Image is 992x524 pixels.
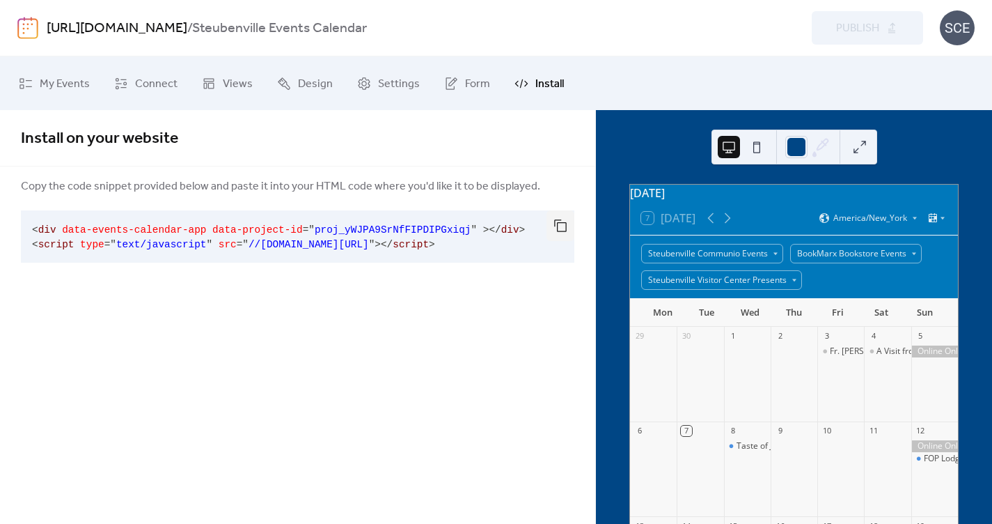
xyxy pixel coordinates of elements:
[724,440,771,452] div: Taste of Jefferson County presented by United Way of Jefferson County, OH
[483,224,489,236] span: >
[465,73,490,95] span: Form
[634,331,645,341] div: 29
[298,73,333,95] span: Design
[911,346,958,357] div: Online Only
[489,224,501,236] span: </
[429,239,435,250] span: >
[104,62,188,105] a: Connect
[347,62,430,105] a: Settings
[868,426,879,436] div: 11
[192,15,367,42] b: Steubenville Events Calendar
[816,299,860,327] div: Fri
[915,331,926,341] div: 5
[375,239,381,250] span: >
[775,331,785,341] div: 2
[381,239,393,250] span: </
[860,299,904,327] div: Sat
[728,299,772,327] div: Wed
[315,224,471,236] span: proj_yWJPA9SrNfFIPDIPGxiqj
[242,239,249,250] span: "
[47,15,187,42] a: [URL][DOMAIN_NAME]
[104,239,111,250] span: =
[369,239,375,250] span: "
[501,224,519,236] span: div
[681,331,691,341] div: 30
[504,62,574,105] a: Install
[728,331,739,341] div: 1
[519,224,526,236] span: >
[303,224,309,236] span: =
[535,73,564,95] span: Install
[471,224,477,236] span: "
[911,453,958,465] div: FOP Lodge 97 Purse Bingo 2025
[38,239,74,250] span: script
[915,426,926,436] div: 12
[685,299,729,327] div: Tue
[223,73,253,95] span: Views
[116,239,207,250] span: text/javascript
[8,62,100,105] a: My Events
[434,62,501,105] a: Form
[212,224,303,236] span: data-project-id
[17,17,38,39] img: logo
[772,299,816,327] div: Thu
[32,224,38,236] span: <
[821,426,832,436] div: 10
[634,426,645,436] div: 6
[191,62,263,105] a: Views
[110,239,116,250] span: "
[864,346,911,357] div: A Visit from Meg Hunter-Kilmer!
[868,331,879,341] div: 4
[308,224,315,236] span: "
[833,214,907,222] span: America/New_York
[775,426,785,436] div: 9
[940,10,975,45] div: SCE
[876,346,991,357] div: A Visit from [PERSON_NAME]!
[40,73,90,95] span: My Events
[62,224,206,236] span: data-events-calendar-app
[38,224,56,236] span: div
[821,331,832,341] div: 3
[135,73,178,95] span: Connect
[21,178,540,195] span: Copy the code snippet provided below and paste it into your HTML code where you'd like it to be d...
[641,299,685,327] div: Mon
[80,239,104,250] span: type
[237,239,243,250] span: =
[267,62,343,105] a: Design
[206,239,212,250] span: "
[249,239,369,250] span: //[DOMAIN_NAME][URL]
[219,239,237,250] span: src
[378,73,420,95] span: Settings
[21,123,178,154] span: Install on your website
[187,15,192,42] b: /
[393,239,429,250] span: script
[817,346,864,357] div: Fr. Damian Ference: Flannery O'Connor and the Modern World
[32,239,38,250] span: <
[728,426,739,436] div: 8
[630,185,958,201] div: [DATE]
[911,440,958,452] div: Online Only
[681,426,691,436] div: 7
[903,299,947,327] div: Sun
